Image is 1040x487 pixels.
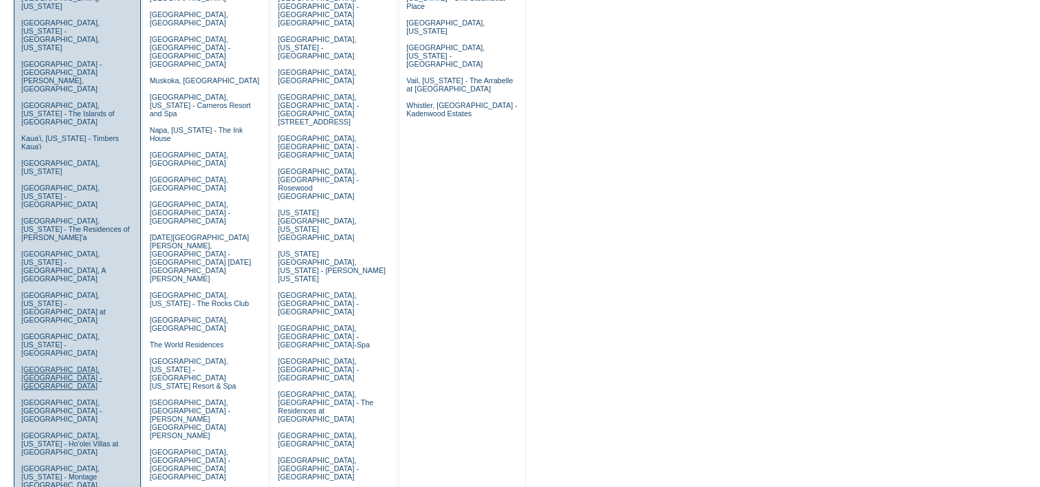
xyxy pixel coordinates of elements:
[278,208,356,241] a: [US_STATE][GEOGRAPHIC_DATA], [US_STATE][GEOGRAPHIC_DATA]
[406,76,513,93] a: Vail, [US_STATE] - The Arrabelle at [GEOGRAPHIC_DATA]
[150,233,251,283] a: [DATE][GEOGRAPHIC_DATA][PERSON_NAME], [GEOGRAPHIC_DATA] - [GEOGRAPHIC_DATA] [DATE][GEOGRAPHIC_DAT...
[21,134,119,151] a: Kaua'i, [US_STATE] - Timbers Kaua'i
[21,431,118,456] a: [GEOGRAPHIC_DATA], [US_STATE] - Ho'olei Villas at [GEOGRAPHIC_DATA]
[278,93,358,126] a: [GEOGRAPHIC_DATA], [GEOGRAPHIC_DATA] - [GEOGRAPHIC_DATA][STREET_ADDRESS]
[278,357,358,382] a: [GEOGRAPHIC_DATA], [GEOGRAPHIC_DATA] - [GEOGRAPHIC_DATA]
[21,19,100,52] a: [GEOGRAPHIC_DATA], [US_STATE] - [GEOGRAPHIC_DATA], [US_STATE]
[278,431,356,448] a: [GEOGRAPHIC_DATA], [GEOGRAPHIC_DATA]
[21,398,102,423] a: [GEOGRAPHIC_DATA], [GEOGRAPHIC_DATA] - [GEOGRAPHIC_DATA]
[278,68,356,85] a: [GEOGRAPHIC_DATA], [GEOGRAPHIC_DATA]
[150,357,236,390] a: [GEOGRAPHIC_DATA], [US_STATE] - [GEOGRAPHIC_DATA] [US_STATE] Resort & Spa
[21,365,102,390] a: [GEOGRAPHIC_DATA], [GEOGRAPHIC_DATA] - [GEOGRAPHIC_DATA]
[21,60,102,93] a: [GEOGRAPHIC_DATA] - [GEOGRAPHIC_DATA][PERSON_NAME], [GEOGRAPHIC_DATA]
[278,35,356,60] a: [GEOGRAPHIC_DATA], [US_STATE] - [GEOGRAPHIC_DATA]
[278,134,358,159] a: [GEOGRAPHIC_DATA], [GEOGRAPHIC_DATA] - [GEOGRAPHIC_DATA]
[21,101,115,126] a: [GEOGRAPHIC_DATA], [US_STATE] - The Islands of [GEOGRAPHIC_DATA]
[150,93,251,118] a: [GEOGRAPHIC_DATA], [US_STATE] - Carneros Resort and Spa
[150,126,243,142] a: Napa, [US_STATE] - The Ink House
[150,316,228,332] a: [GEOGRAPHIC_DATA], [GEOGRAPHIC_DATA]
[21,184,100,208] a: [GEOGRAPHIC_DATA], [US_STATE] - [GEOGRAPHIC_DATA]
[150,398,230,440] a: [GEOGRAPHIC_DATA], [GEOGRAPHIC_DATA] - [PERSON_NAME][GEOGRAPHIC_DATA][PERSON_NAME]
[406,19,485,35] a: [GEOGRAPHIC_DATA], [US_STATE]
[150,200,230,225] a: [GEOGRAPHIC_DATA], [GEOGRAPHIC_DATA] - [GEOGRAPHIC_DATA]
[278,324,369,349] a: [GEOGRAPHIC_DATA], [GEOGRAPHIC_DATA] - [GEOGRAPHIC_DATA]-Spa
[406,101,517,118] a: Whistler, [GEOGRAPHIC_DATA] - Kadenwood Estates
[406,43,485,68] a: [GEOGRAPHIC_DATA], [US_STATE] - [GEOGRAPHIC_DATA]
[150,175,228,192] a: [GEOGRAPHIC_DATA], [GEOGRAPHIC_DATA]
[21,159,100,175] a: [GEOGRAPHIC_DATA], [US_STATE]
[150,10,228,27] a: [GEOGRAPHIC_DATA], [GEOGRAPHIC_DATA]
[21,332,100,357] a: [GEOGRAPHIC_DATA], [US_STATE] - [GEOGRAPHIC_DATA]
[150,76,259,85] a: Muskoka, [GEOGRAPHIC_DATA]
[278,390,373,423] a: [GEOGRAPHIC_DATA], [GEOGRAPHIC_DATA] - The Residences at [GEOGRAPHIC_DATA]
[21,291,106,324] a: [GEOGRAPHIC_DATA], [US_STATE] - [GEOGRAPHIC_DATA] at [GEOGRAPHIC_DATA]
[150,291,250,307] a: [GEOGRAPHIC_DATA], [US_STATE] - The Rocks Club
[150,35,230,68] a: [GEOGRAPHIC_DATA], [GEOGRAPHIC_DATA] - [GEOGRAPHIC_DATA] [GEOGRAPHIC_DATA]
[21,250,106,283] a: [GEOGRAPHIC_DATA], [US_STATE] - [GEOGRAPHIC_DATA], A [GEOGRAPHIC_DATA]
[150,448,230,481] a: [GEOGRAPHIC_DATA], [GEOGRAPHIC_DATA] - [GEOGRAPHIC_DATA] [GEOGRAPHIC_DATA]
[150,340,224,349] a: The World Residences
[21,217,130,241] a: [GEOGRAPHIC_DATA], [US_STATE] - The Residences of [PERSON_NAME]'a
[278,456,358,481] a: [GEOGRAPHIC_DATA], [GEOGRAPHIC_DATA] - [GEOGRAPHIC_DATA]
[278,291,358,316] a: [GEOGRAPHIC_DATA], [GEOGRAPHIC_DATA] - [GEOGRAPHIC_DATA]
[150,151,228,167] a: [GEOGRAPHIC_DATA], [GEOGRAPHIC_DATA]
[278,167,358,200] a: [GEOGRAPHIC_DATA], [GEOGRAPHIC_DATA] - Rosewood [GEOGRAPHIC_DATA]
[278,250,386,283] a: [US_STATE][GEOGRAPHIC_DATA], [US_STATE] - [PERSON_NAME] [US_STATE]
